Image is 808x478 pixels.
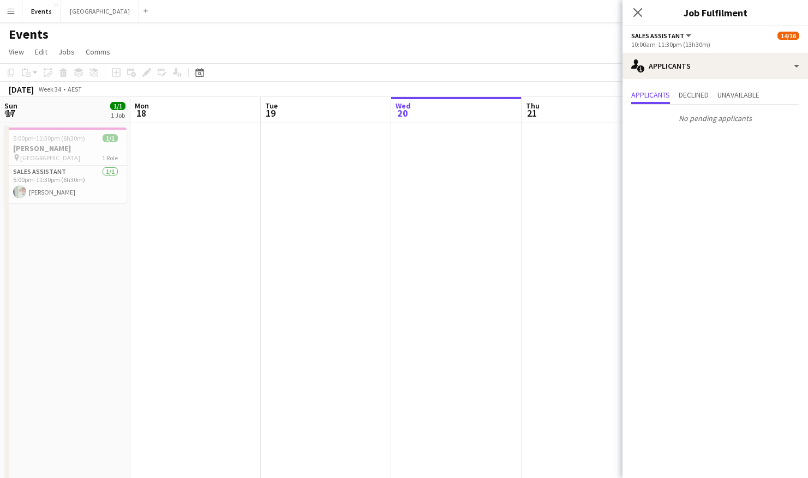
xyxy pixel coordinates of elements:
[631,32,684,40] span: Sales Assistant
[9,84,34,95] div: [DATE]
[679,91,709,99] span: Declined
[394,107,411,119] span: 20
[623,5,808,20] h3: Job Fulfilment
[58,47,75,57] span: Jobs
[4,45,28,59] a: View
[111,111,125,119] div: 1 Job
[265,101,278,111] span: Tue
[526,101,540,111] span: Thu
[36,85,63,93] span: Week 34
[4,101,17,111] span: Sun
[35,47,47,57] span: Edit
[135,101,149,111] span: Mon
[61,1,139,22] button: [GEOGRAPHIC_DATA]
[54,45,79,59] a: Jobs
[102,154,118,162] span: 1 Role
[31,45,52,59] a: Edit
[4,166,127,203] app-card-role: Sales Assistant1/15:00pm-11:30pm (6h30m)[PERSON_NAME]
[81,45,115,59] a: Comms
[631,32,693,40] button: Sales Assistant
[13,134,85,142] span: 5:00pm-11:30pm (6h30m)
[631,40,799,49] div: 10:00am-11:30pm (13h30m)
[3,107,17,119] span: 17
[264,107,278,119] span: 19
[4,128,127,203] app-job-card: 5:00pm-11:30pm (6h30m)1/1[PERSON_NAME] [GEOGRAPHIC_DATA]1 RoleSales Assistant1/15:00pm-11:30pm (6...
[20,154,80,162] span: [GEOGRAPHIC_DATA]
[777,32,799,40] span: 14/16
[86,47,110,57] span: Comms
[103,134,118,142] span: 1/1
[9,47,24,57] span: View
[68,85,82,93] div: AEST
[631,91,670,99] span: Applicants
[4,143,127,153] h3: [PERSON_NAME]
[524,107,540,119] span: 21
[623,53,808,79] div: Applicants
[396,101,411,111] span: Wed
[110,102,125,110] span: 1/1
[133,107,149,119] span: 18
[623,109,808,128] p: No pending applicants
[717,91,759,99] span: Unavailable
[9,26,49,43] h1: Events
[22,1,61,22] button: Events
